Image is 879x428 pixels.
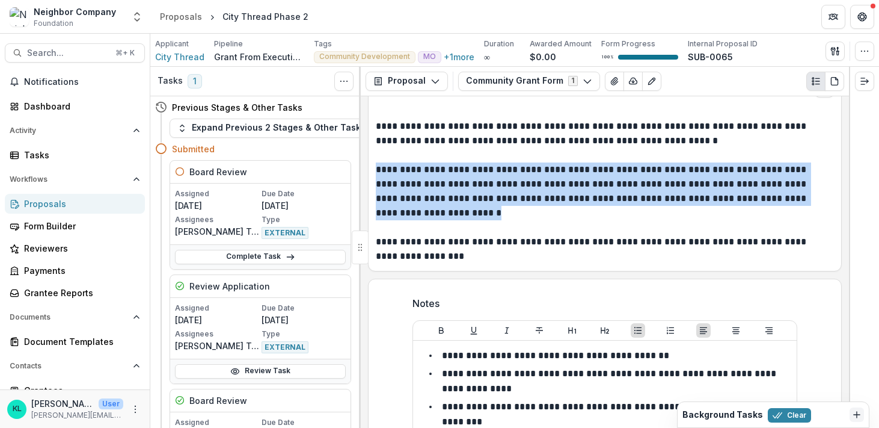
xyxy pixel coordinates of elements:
[688,39,758,49] p: Internal Proposal ID
[5,283,145,303] a: Grantee Reports
[160,10,202,23] div: Proposals
[175,329,259,340] p: Assignees
[34,18,73,29] span: Foundation
[214,51,304,63] p: Grant From Executive Director
[189,394,247,407] h5: Board Review
[5,332,145,352] a: Document Templates
[262,341,308,353] span: EXTERNAL
[855,72,874,91] button: Expand right
[10,362,128,370] span: Contacts
[5,238,145,258] a: Reviewers
[530,51,556,63] p: $0.00
[262,199,346,212] p: [DATE]
[532,323,547,338] button: Strike
[366,72,448,91] button: Proposal
[189,166,247,178] h5: Board Review
[5,121,145,140] button: Open Activity
[5,72,145,91] button: Notifications
[821,5,845,29] button: Partners
[175,303,259,314] p: Assigned
[27,48,108,58] span: Search...
[5,145,145,165] a: Tasks
[188,74,202,88] span: 1
[175,199,259,212] p: [DATE]
[319,52,410,61] span: Community Development
[113,46,137,60] div: ⌘ + K
[24,220,135,232] div: Form Builder
[825,72,844,91] button: PDF view
[467,323,481,338] button: Underline
[175,340,259,352] p: [PERSON_NAME] Test ([EMAIL_ADDRESS][DOMAIN_NAME])
[262,214,346,225] p: Type
[5,356,145,376] button: Open Contacts
[314,39,332,49] p: Tags
[24,149,135,161] div: Tasks
[262,227,308,239] span: EXTERNAL
[175,314,259,326] p: [DATE]
[175,214,259,225] p: Assignees
[189,280,270,293] h5: Review Application
[175,188,259,199] p: Assigned
[484,39,514,49] p: Duration
[172,101,302,114] h4: Previous Stages & Other Tasks
[24,100,135,113] div: Dashboard
[729,323,743,338] button: Align Center
[598,323,612,338] button: Heading 2
[5,194,145,214] a: Proposals
[631,323,645,338] button: Bullet List
[175,364,346,379] a: Review Task
[601,39,655,49] p: Form Progress
[434,323,449,338] button: Bold
[262,303,346,314] p: Due Date
[31,410,123,421] p: [PERSON_NAME][EMAIL_ADDRESS][DOMAIN_NAME]
[262,188,346,199] p: Due Date
[172,143,215,155] h4: Submitted
[170,119,373,138] button: Expand Previous 2 Stages & Other Tasks
[605,72,624,91] button: View Attached Files
[155,8,207,25] a: Proposals
[262,314,346,326] p: [DATE]
[10,175,128,184] span: Workflows
[99,399,123,409] p: User
[768,408,811,423] button: Clear
[128,402,142,417] button: More
[601,53,613,61] p: 100 %
[155,51,204,63] a: City Thread
[24,197,135,210] div: Proposals
[10,126,128,135] span: Activity
[530,39,592,49] p: Awarded Amount
[484,51,490,63] p: ∞
[696,323,711,338] button: Align Left
[24,77,140,87] span: Notifications
[24,384,135,397] div: Grantees
[500,323,514,338] button: Italicize
[10,7,29,26] img: Neighbor Company
[762,323,776,338] button: Align Right
[5,96,145,116] a: Dashboard
[688,51,733,63] p: SUB-0065
[565,323,580,338] button: Heading 1
[24,242,135,255] div: Reviewers
[214,39,243,49] p: Pipeline
[423,52,436,61] span: MO
[34,5,116,18] div: Neighbor Company
[175,250,346,264] a: Complete Task
[31,397,94,410] p: [PERSON_NAME]
[5,216,145,236] a: Form Builder
[24,335,135,348] div: Document Templates
[642,72,661,91] button: Edit as form
[155,8,313,25] nav: breadcrumb
[806,72,825,91] button: Plaintext view
[10,313,128,321] span: Documents
[5,43,145,63] button: Search...
[5,261,145,281] a: Payments
[158,76,183,86] h3: Tasks
[24,264,135,277] div: Payments
[334,72,354,91] button: Toggle View Cancelled Tasks
[850,408,864,422] button: Dismiss
[262,417,346,428] p: Due Date
[262,329,346,340] p: Type
[458,72,600,91] button: Community Grant Form1
[175,225,259,238] p: [PERSON_NAME] Test ([EMAIL_ADDRESS][DOMAIN_NAME])
[663,323,678,338] button: Ordered List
